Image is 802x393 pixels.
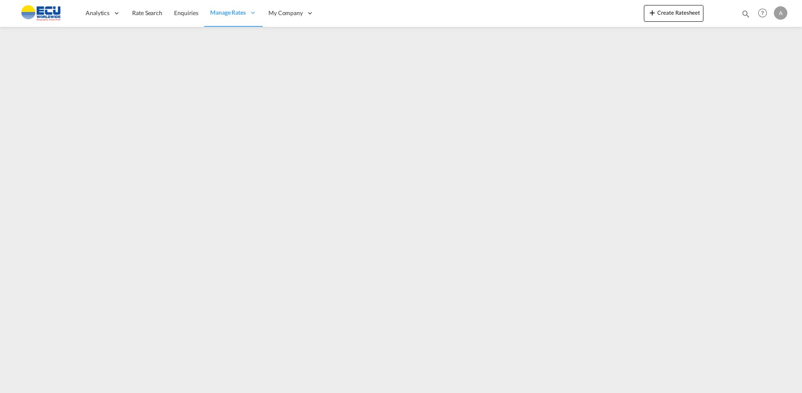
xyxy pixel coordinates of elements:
span: Enquiries [174,9,198,16]
span: Analytics [86,9,109,17]
div: A [774,6,787,20]
img: 6cccb1402a9411edb762cf9624ab9cda.png [13,4,69,23]
md-icon: icon-plus 400-fg [647,8,657,18]
button: icon-plus 400-fgCreate Ratesheet [644,5,703,22]
div: Help [755,6,774,21]
span: Manage Rates [210,8,246,17]
div: icon-magnify [741,9,750,22]
span: Rate Search [132,9,162,16]
span: My Company [268,9,303,17]
md-icon: icon-magnify [741,9,750,18]
span: Help [755,6,770,20]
